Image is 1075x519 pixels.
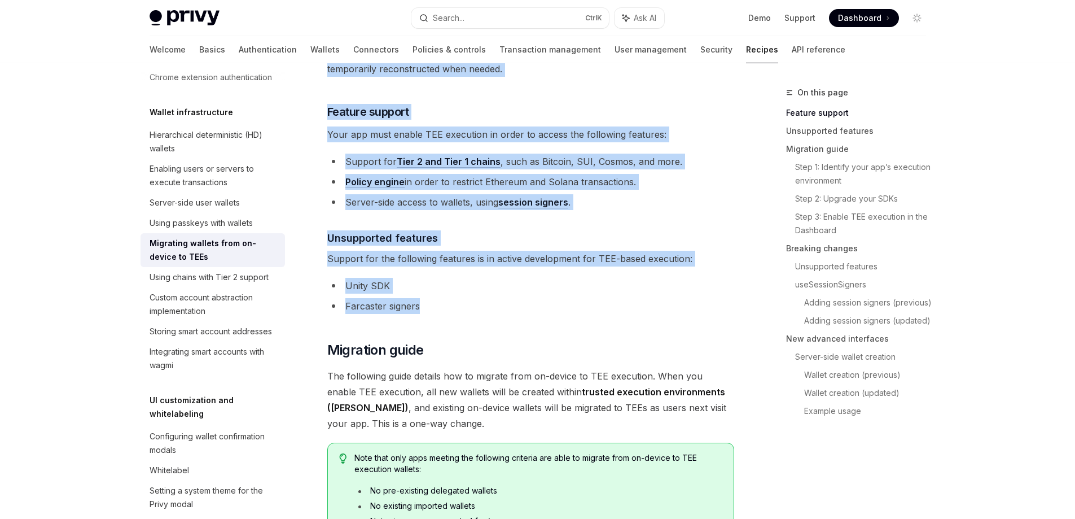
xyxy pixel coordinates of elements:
[786,330,935,348] a: New advanced interfaces
[411,8,609,28] button: Search...CtrlK
[795,190,935,208] a: Step 2: Upgrade your SDKs
[141,321,285,342] a: Storing smart account addresses
[327,368,734,431] span: The following guide details how to migrate from on-device to TEE execution. When you enable TEE e...
[141,267,285,287] a: Using chains with Tier 2 support
[804,402,935,420] a: Example usage
[792,36,845,63] a: API reference
[150,216,253,230] div: Using passkeys with wallets
[150,106,233,119] h5: Wallet infrastructure
[141,287,285,321] a: Custom account abstraction implementation
[354,485,722,496] li: No pre-existing delegated wallets
[615,36,687,63] a: User management
[327,298,734,314] li: Farcaster signers
[141,159,285,193] a: Enabling users or servers to execute transactions
[786,104,935,122] a: Feature support
[804,312,935,330] a: Adding session signers (updated)
[585,14,602,23] span: Ctrl K
[700,36,732,63] a: Security
[150,325,272,338] div: Storing smart account addresses
[150,430,278,457] div: Configuring wallet confirmation modals
[310,36,340,63] a: Wallets
[141,460,285,481] a: Whitelabel
[829,9,899,27] a: Dashboard
[141,125,285,159] a: Hierarchical deterministic (HD) wallets
[150,237,278,264] div: Migrating wallets from on-device to TEEs
[433,11,464,25] div: Search...
[150,464,189,477] div: Whitelabel
[615,8,664,28] button: Ask AI
[354,500,722,512] li: No existing imported wallets
[327,194,734,210] li: Server-side access to wallets, using .
[239,36,297,63] a: Authentication
[498,197,568,208] a: session signers
[499,36,601,63] a: Transaction management
[141,342,285,376] a: Integrating smart accounts with wagmi
[150,196,240,210] div: Server-side user wallets
[150,345,278,372] div: Integrating smart accounts with wagmi
[199,36,225,63] a: Basics
[150,291,278,318] div: Custom account abstraction implementation
[141,213,285,233] a: Using passkeys with wallets
[634,12,656,24] span: Ask AI
[150,162,278,189] div: Enabling users or servers to execute transactions
[150,36,186,63] a: Welcome
[150,128,278,155] div: Hierarchical deterministic (HD) wallets
[786,122,935,140] a: Unsupported features
[413,36,486,63] a: Policies & controls
[327,341,424,359] span: Migration guide
[804,366,935,384] a: Wallet creation (previous)
[141,481,285,514] a: Setting a system theme for the Privy modal
[327,278,734,294] li: Unity SDK
[795,258,935,276] a: Unsupported features
[150,271,269,284] div: Using chains with Tier 2 support
[748,12,771,24] a: Demo
[150,484,278,511] div: Setting a system theme for the Privy modal
[908,9,926,27] button: Toggle dark mode
[327,251,734,267] span: Support for the following features is in active development for TEE-based execution:
[784,12,815,24] a: Support
[795,158,935,190] a: Step 1: Identify your app’s execution environment
[795,348,935,366] a: Server-side wallet creation
[795,276,935,294] a: useSessionSigners
[746,36,778,63] a: Recipes
[804,384,935,402] a: Wallet creation (updated)
[327,104,409,120] span: Feature support
[150,394,285,421] h5: UI customization and whitelabeling
[141,233,285,267] a: Migrating wallets from on-device to TEEs
[838,12,881,24] span: Dashboard
[797,86,848,99] span: On this page
[786,140,935,158] a: Migration guide
[150,10,220,26] img: light logo
[353,36,399,63] a: Connectors
[354,452,722,475] span: Note that only apps meeting the following criteria are able to migrate from on-device to TEE exec...
[327,154,734,169] li: Support for , such as Bitcoin, SUI, Cosmos, and more.
[141,426,285,460] a: Configuring wallet confirmation modals
[327,127,734,142] span: Your app must enable TEE execution in order to access the following features:
[141,193,285,213] a: Server-side user wallets
[795,208,935,239] a: Step 3: Enable TEE execution in the Dashboard
[397,156,501,168] a: Tier 2 and Tier 1 chains
[345,176,405,188] a: Policy engine
[339,453,347,464] svg: Tip
[327,230,438,246] span: Unsupported features
[786,239,935,258] a: Breaking changes
[327,174,734,190] li: in order to restrict Ethereum and Solana transactions.
[804,294,935,312] a: Adding session signers (previous)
